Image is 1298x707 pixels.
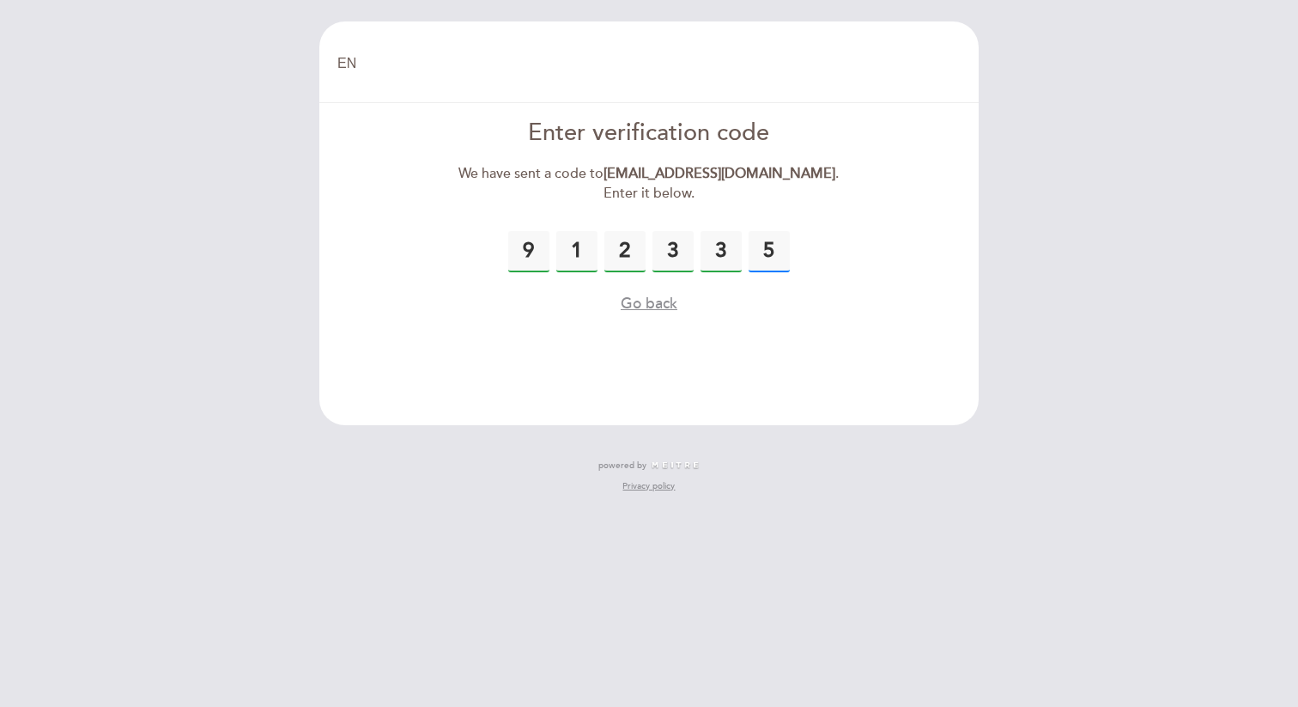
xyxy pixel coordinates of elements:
[604,165,835,182] strong: [EMAIL_ADDRESS][DOMAIN_NAME]
[651,461,700,470] img: MEITRE
[701,231,742,272] input: 0
[598,460,646,472] span: powered by
[749,231,790,272] input: 0
[622,480,675,492] a: Privacy policy
[556,231,597,272] input: 0
[452,164,846,204] div: We have sent a code to . Enter it below.
[652,231,694,272] input: 0
[508,231,549,272] input: 0
[598,460,700,472] a: powered by
[604,231,646,272] input: 0
[621,293,677,314] button: Go back
[452,117,846,150] div: Enter verification code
